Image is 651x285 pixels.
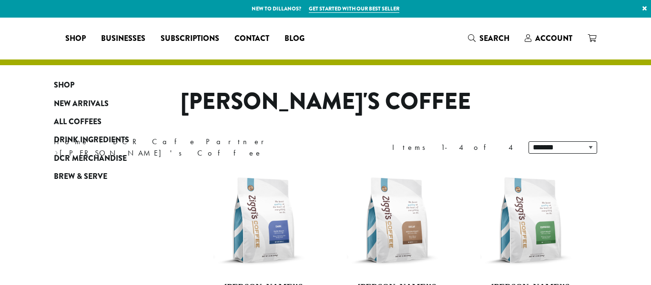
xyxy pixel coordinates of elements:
[54,134,129,146] span: Drink Ingredients
[47,88,604,116] h1: [PERSON_NAME]'s Coffee
[54,116,102,128] span: All Coffees
[54,153,127,165] span: DCR Merchandise
[54,79,74,91] span: Shop
[54,94,168,112] a: New Arrivals
[54,167,168,186] a: Brew & Serve
[58,31,93,46] a: Shop
[479,33,509,44] span: Search
[535,33,572,44] span: Account
[113,137,271,147] a: DCR Cafe Partner
[54,131,168,149] a: Drink Ingredients
[54,113,168,131] a: All Coffees
[392,142,514,153] div: Items 1-4 of 4
[161,33,219,45] span: Subscriptions
[54,136,311,159] nav: Breadcrumb
[234,33,269,45] span: Contact
[460,30,517,46] a: Search
[476,166,585,275] img: Ziggis-Espresso-Blend-12-oz.png
[101,33,145,45] span: Businesses
[285,33,305,45] span: Blog
[65,33,86,45] span: Shop
[209,166,318,275] img: Ziggis-Dark-Blend-12-oz.png
[54,76,168,94] a: Shop
[342,166,452,275] img: Ziggis-Decaf-Blend-12-oz.png
[54,149,168,167] a: DCR Merchandise
[309,5,399,13] a: Get started with our best seller
[54,171,107,183] span: Brew & Serve
[54,98,109,110] span: New Arrivals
